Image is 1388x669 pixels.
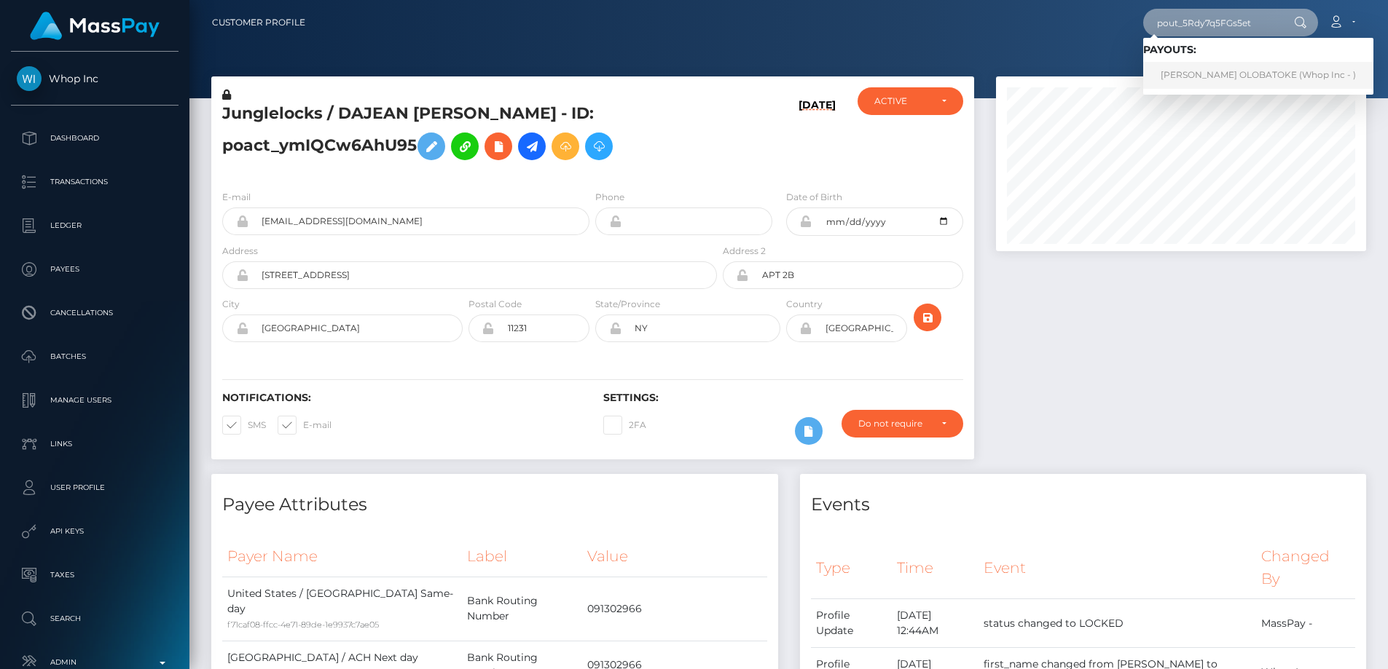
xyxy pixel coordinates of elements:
[811,492,1356,518] h4: Events
[17,389,173,411] p: Manage Users
[582,537,766,577] th: Value
[227,619,379,630] small: f71caf08-ffcc-4e71-89de-1e9937c7ae05
[1143,62,1373,89] a: [PERSON_NAME] OLOBATOKE (Whop Inc - )
[811,537,893,598] th: Type
[11,295,179,331] a: Cancellations
[222,416,266,435] label: SMS
[11,382,179,419] a: Manage Users
[11,251,179,288] a: Payees
[11,164,179,200] a: Transactions
[582,577,766,641] td: 091302966
[979,599,1256,648] td: status changed to LOCKED
[1256,537,1355,598] th: Changed By
[11,601,179,637] a: Search
[799,99,836,173] h6: [DATE]
[17,66,42,91] img: Whop Inc
[892,599,979,648] td: [DATE] 12:44AM
[11,207,179,244] a: Ledger
[462,577,582,641] td: Bank Routing Number
[17,346,173,368] p: Batches
[278,416,332,435] label: E-mail
[17,215,173,237] p: Ledger
[723,245,766,258] label: Address 2
[595,191,624,204] label: Phone
[462,537,582,577] th: Label
[11,513,179,550] a: API Keys
[222,537,462,577] th: Payer Name
[786,298,823,311] label: Country
[222,577,462,641] td: United States / [GEOGRAPHIC_DATA] Same-day
[595,298,660,311] label: State/Province
[842,410,962,438] button: Do not require
[11,339,179,375] a: Batches
[11,557,179,593] a: Taxes
[11,426,179,462] a: Links
[222,298,240,311] label: City
[17,258,173,280] p: Payees
[222,492,767,518] h4: Payee Attributes
[17,477,173,499] p: User Profile
[858,87,962,115] button: ACTIVE
[603,392,962,404] h6: Settings:
[786,191,842,204] label: Date of Birth
[17,171,173,193] p: Transactions
[892,537,979,598] th: Time
[17,520,173,542] p: API Keys
[874,95,929,107] div: ACTIVE
[222,103,709,167] h5: Junglelocks / DAJEAN [PERSON_NAME] - ID: poact_ymIQCw6AhU95
[17,433,173,455] p: Links
[11,470,179,506] a: User Profile
[11,120,179,157] a: Dashboard
[30,12,160,40] img: MassPay Logo
[17,608,173,630] p: Search
[1143,44,1373,56] h6: Payouts:
[17,127,173,149] p: Dashboard
[17,564,173,586] p: Taxes
[212,7,305,38] a: Customer Profile
[11,72,179,85] span: Whop Inc
[222,245,258,258] label: Address
[17,302,173,324] p: Cancellations
[518,132,546,160] a: Initiate Payout
[222,392,581,404] h6: Notifications:
[222,191,251,204] label: E-mail
[603,416,646,435] label: 2FA
[811,599,893,648] td: Profile Update
[1256,599,1355,648] td: MassPay -
[468,298,522,311] label: Postal Code
[1143,9,1280,36] input: Search...
[858,418,929,429] div: Do not require
[979,537,1256,598] th: Event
